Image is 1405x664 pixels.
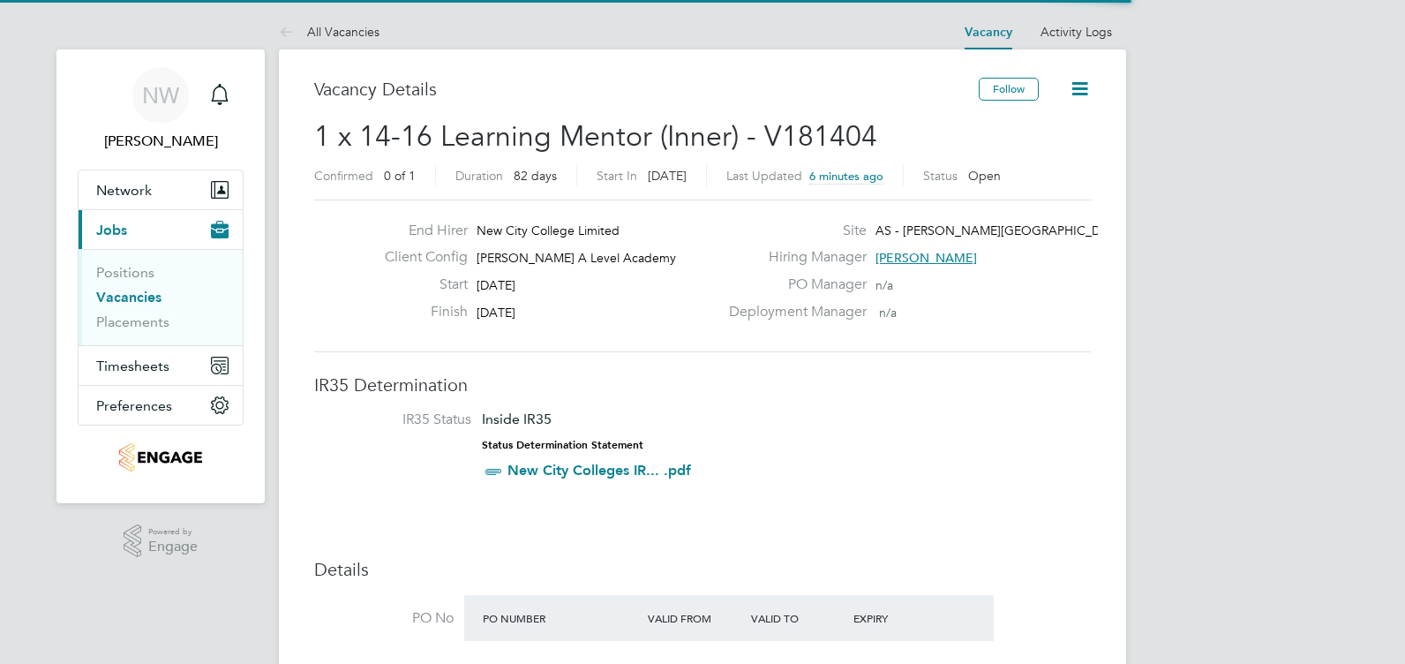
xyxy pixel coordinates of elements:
[726,168,802,184] label: Last Updated
[314,609,454,628] label: PO No
[875,250,977,266] span: [PERSON_NAME]
[482,439,643,451] strong: Status Determination Statement
[718,222,867,240] label: Site
[332,411,471,429] label: IR35 Status
[875,223,1128,238] span: AS - [PERSON_NAME][GEOGRAPHIC_DATA]
[747,602,850,634] div: Valid To
[124,524,199,558] a: Powered byEngage
[455,168,503,184] label: Duration
[314,558,1091,581] h3: Details
[119,443,201,472] img: jjfox-logo-retina.png
[809,169,883,184] span: 6 minutes ago
[371,303,468,321] label: Finish
[79,346,243,385] button: Timesheets
[79,249,243,345] div: Jobs
[79,210,243,249] button: Jobs
[718,275,867,294] label: PO Manager
[648,168,687,184] span: [DATE]
[314,78,979,101] h3: Vacancy Details
[314,119,877,154] span: 1 x 14-16 Learning Mentor (Inner) - V181404
[879,305,897,321] span: n/a
[79,386,243,425] button: Preferences
[979,78,1039,101] button: Follow
[1041,24,1112,40] a: Activity Logs
[314,373,1091,396] h3: IR35 Determination
[314,168,373,184] label: Confirmed
[371,248,468,267] label: Client Config
[56,49,265,503] nav: Main navigation
[597,168,637,184] label: Start In
[148,524,198,539] span: Powered by
[78,443,244,472] a: Go to home page
[968,168,1001,184] span: Open
[384,168,416,184] span: 0 of 1
[148,539,198,555] span: Engage
[875,277,893,293] span: n/a
[142,84,179,107] span: NW
[718,303,867,321] label: Deployment Manager
[477,250,676,266] span: [PERSON_NAME] A Level Academy
[965,25,1012,40] a: Vacancy
[923,168,958,184] label: Status
[477,277,515,293] span: [DATE]
[514,168,557,184] span: 82 days
[477,305,515,321] span: [DATE]
[96,222,127,238] span: Jobs
[96,182,152,199] span: Network
[279,24,379,40] a: All Vacancies
[849,602,952,634] div: Expiry
[371,275,468,294] label: Start
[79,170,243,209] button: Network
[482,411,552,427] span: Inside IR35
[478,602,643,634] div: PO Number
[371,222,468,240] label: End Hirer
[96,397,172,414] span: Preferences
[78,131,244,152] span: Nikki Walker
[96,289,162,306] a: Vacancies
[718,248,867,267] label: Hiring Manager
[96,358,169,374] span: Timesheets
[507,462,691,479] a: New City Colleges IR... .pdf
[643,602,747,634] div: Valid From
[96,264,154,281] a: Positions
[96,313,169,330] a: Placements
[78,67,244,152] a: NW[PERSON_NAME]
[477,223,620,238] span: New City College Limited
